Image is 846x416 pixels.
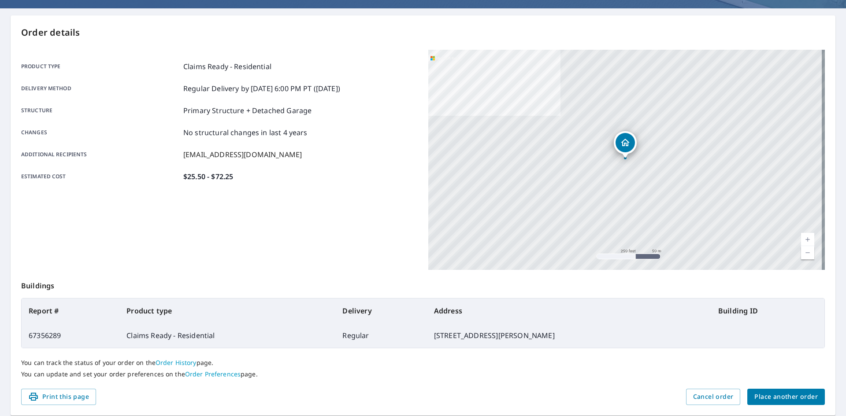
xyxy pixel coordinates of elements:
p: Primary Structure + Detached Garage [183,105,312,116]
th: Report # [22,298,119,323]
span: Cancel order [693,391,734,402]
p: Buildings [21,270,825,298]
p: No structural changes in last 4 years [183,127,308,138]
td: Claims Ready - Residential [119,323,335,348]
td: Regular [335,323,427,348]
td: [STREET_ADDRESS][PERSON_NAME] [427,323,711,348]
p: Claims Ready - Residential [183,61,271,72]
button: Place another order [747,389,825,405]
p: $25.50 - $72.25 [183,171,233,182]
th: Product type [119,298,335,323]
p: You can update and set your order preferences on the page. [21,370,825,378]
p: You can track the status of your order on the page. [21,359,825,367]
p: Product type [21,61,180,72]
a: Order History [156,358,197,367]
span: Place another order [754,391,818,402]
p: Additional recipients [21,149,180,160]
p: Delivery method [21,83,180,94]
p: Regular Delivery by [DATE] 6:00 PM PT ([DATE]) [183,83,340,94]
p: [EMAIL_ADDRESS][DOMAIN_NAME] [183,149,302,160]
button: Cancel order [686,389,741,405]
td: 67356289 [22,323,119,348]
span: Print this page [28,391,89,402]
button: Print this page [21,389,96,405]
p: Changes [21,127,180,138]
th: Delivery [335,298,427,323]
a: Current Level 17, Zoom In [801,233,814,246]
p: Order details [21,26,825,39]
th: Building ID [711,298,824,323]
p: Estimated cost [21,171,180,182]
p: Structure [21,105,180,116]
a: Current Level 17, Zoom Out [801,246,814,259]
div: Dropped pin, building 1, Residential property, 445 June Ter Barrington, IL 60010 [614,131,637,158]
th: Address [427,298,711,323]
a: Order Preferences [185,370,241,378]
